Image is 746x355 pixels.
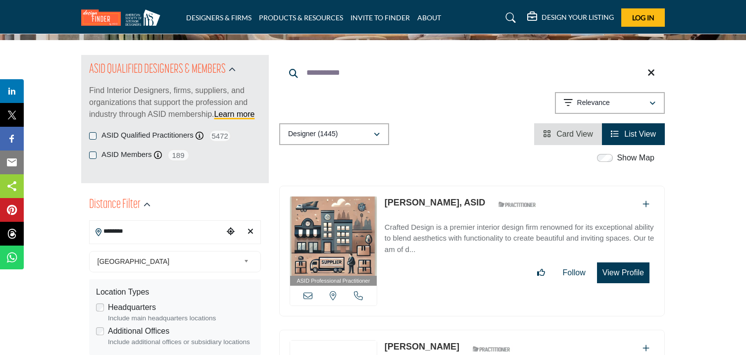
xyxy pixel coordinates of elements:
[186,13,251,22] a: DESIGNERS & FIRMS
[385,216,654,255] a: Crafted Design is a premier interior design firm renowned for its exceptional ability to blend ae...
[297,277,370,285] span: ASID Professional Practitioner
[417,13,441,22] a: ABOUT
[495,199,539,211] img: ASID Qualified Practitioners Badge Icon
[543,130,593,138] a: View Card
[385,340,459,354] p: Ryan Thomas
[496,10,522,26] a: Search
[611,130,656,138] a: View List
[290,197,377,286] a: ASID Professional Practitioner
[597,262,649,283] button: View Profile
[209,130,231,142] span: 5472
[624,130,656,138] span: List View
[89,132,97,140] input: ASID Qualified Practitioners checkbox
[555,92,665,114] button: Relevance
[243,221,258,243] div: Clear search location
[89,85,261,120] p: Find Interior Designers, firms, suppliers, and organizations that support the profession and indu...
[577,98,610,108] p: Relevance
[90,222,223,241] input: Search Location
[290,197,377,276] img: Thomas Ryan, ASID
[81,9,165,26] img: Site Logo
[602,123,665,145] li: List View
[385,198,485,207] a: [PERSON_NAME], ASID
[531,263,551,283] button: Like listing
[385,196,485,209] p: Thomas Ryan, ASID
[643,344,649,353] a: Add To List
[108,302,156,313] label: Headquarters
[288,129,338,139] p: Designer (1445)
[89,152,97,159] input: ASID Members checkbox
[350,13,410,22] a: INVITE TO FINDER
[279,61,665,85] input: Search Keyword
[556,263,592,283] button: Follow
[96,286,254,298] div: Location Types
[108,325,169,337] label: Additional Offices
[101,149,152,160] label: ASID Members
[259,13,343,22] a: PRODUCTS & RESOURCES
[279,123,389,145] button: Designer (1445)
[556,130,593,138] span: Card View
[385,342,459,352] a: [PERSON_NAME]
[98,255,240,267] span: [GEOGRAPHIC_DATA]
[534,123,602,145] li: Card View
[108,313,254,323] div: Include main headquarters locations
[385,222,654,255] p: Crafted Design is a premier interior design firm renowned for its exceptional ability to blend ae...
[108,337,254,347] div: Include additional offices or subsidiary locations
[89,196,141,214] h2: Distance Filter
[167,149,190,161] span: 189
[223,221,238,243] div: Choose your current location
[214,110,255,118] a: Learn more
[89,61,226,79] h2: ASID QUALIFIED DESIGNERS & MEMBERS
[527,12,614,24] div: DESIGN YOUR LISTING
[542,13,614,22] h5: DESIGN YOUR LISTING
[632,13,654,22] span: Log In
[469,343,513,355] img: ASID Qualified Practitioners Badge Icon
[617,152,654,164] label: Show Map
[101,130,194,141] label: ASID Qualified Practitioners
[621,8,665,27] button: Log In
[643,200,649,208] a: Add To List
